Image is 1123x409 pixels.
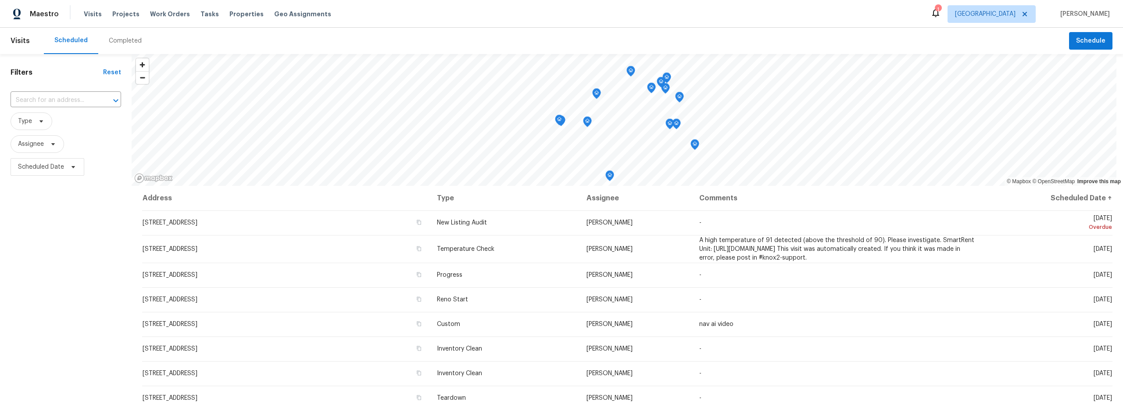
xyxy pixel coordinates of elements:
[1032,178,1075,185] a: OpenStreetMap
[955,10,1016,18] span: [GEOGRAPHIC_DATA]
[1007,178,1031,185] a: Mapbox
[1076,36,1105,47] span: Schedule
[136,71,149,84] button: Zoom out
[1077,178,1121,185] a: Improve this map
[984,186,1112,210] th: Scheduled Date ↑
[661,83,670,97] div: Map marker
[136,58,149,71] button: Zoom in
[143,246,197,252] span: [STREET_ADDRESS]
[437,220,487,226] span: New Listing Audit
[605,170,614,184] div: Map marker
[109,36,142,45] div: Completed
[110,94,122,107] button: Open
[200,11,219,17] span: Tasks
[690,139,699,153] div: Map marker
[134,173,173,183] a: Mapbox homepage
[1057,10,1110,18] span: [PERSON_NAME]
[587,395,633,401] span: [PERSON_NAME]
[143,370,197,376] span: [STREET_ADDRESS]
[54,36,88,45] div: Scheduled
[579,186,692,210] th: Assignee
[415,295,423,303] button: Copy Address
[30,10,59,18] span: Maestro
[699,237,974,261] span: A high temperature of 91 detected (above the threshold of 90). Please investigate. SmartRent Unit...
[1094,321,1112,327] span: [DATE]
[430,186,579,210] th: Type
[587,272,633,278] span: [PERSON_NAME]
[437,321,460,327] span: Custom
[647,83,656,96] div: Map marker
[143,395,197,401] span: [STREET_ADDRESS]
[1094,297,1112,303] span: [DATE]
[415,320,423,328] button: Copy Address
[699,272,701,278] span: -
[229,10,264,18] span: Properties
[143,272,197,278] span: [STREET_ADDRESS]
[935,5,941,14] div: 1
[437,370,482,376] span: Inventory Clean
[662,72,671,86] div: Map marker
[1094,246,1112,252] span: [DATE]
[592,88,601,102] div: Map marker
[1094,395,1112,401] span: [DATE]
[143,346,197,352] span: [STREET_ADDRESS]
[437,395,466,401] span: Teardown
[587,370,633,376] span: [PERSON_NAME]
[112,10,139,18] span: Projects
[11,94,97,107] input: Search for an address...
[415,218,423,226] button: Copy Address
[991,223,1112,232] div: Overdue
[699,321,733,327] span: nav ai video
[437,272,462,278] span: Progress
[699,346,701,352] span: -
[143,297,197,303] span: [STREET_ADDRESS]
[437,346,482,352] span: Inventory Clean
[699,297,701,303] span: -
[583,116,592,130] div: Map marker
[587,297,633,303] span: [PERSON_NAME]
[991,215,1112,232] span: [DATE]
[143,321,197,327] span: [STREET_ADDRESS]
[415,369,423,377] button: Copy Address
[699,220,701,226] span: -
[18,117,32,126] span: Type
[672,119,681,132] div: Map marker
[587,220,633,226] span: [PERSON_NAME]
[103,68,121,77] div: Reset
[143,220,197,226] span: [STREET_ADDRESS]
[415,394,423,402] button: Copy Address
[84,10,102,18] span: Visits
[692,186,984,210] th: Comments
[437,297,468,303] span: Reno Start
[626,66,635,80] div: Map marker
[1094,346,1112,352] span: [DATE]
[11,31,30,51] span: Visits
[1094,272,1112,278] span: [DATE]
[18,140,44,148] span: Assignee
[132,54,1116,186] canvas: Map
[11,68,103,77] h1: Filters
[415,344,423,352] button: Copy Address
[274,10,331,18] span: Geo Assignments
[437,246,494,252] span: Temperature Check
[657,77,665,90] div: Map marker
[587,321,633,327] span: [PERSON_NAME]
[699,370,701,376] span: -
[142,186,430,210] th: Address
[1094,370,1112,376] span: [DATE]
[587,346,633,352] span: [PERSON_NAME]
[150,10,190,18] span: Work Orders
[699,395,701,401] span: -
[587,246,633,252] span: [PERSON_NAME]
[1069,32,1112,50] button: Schedule
[18,163,64,171] span: Scheduled Date
[675,92,684,105] div: Map marker
[665,119,674,132] div: Map marker
[415,271,423,279] button: Copy Address
[415,245,423,253] button: Copy Address
[136,72,149,84] span: Zoom out
[555,115,564,128] div: Map marker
